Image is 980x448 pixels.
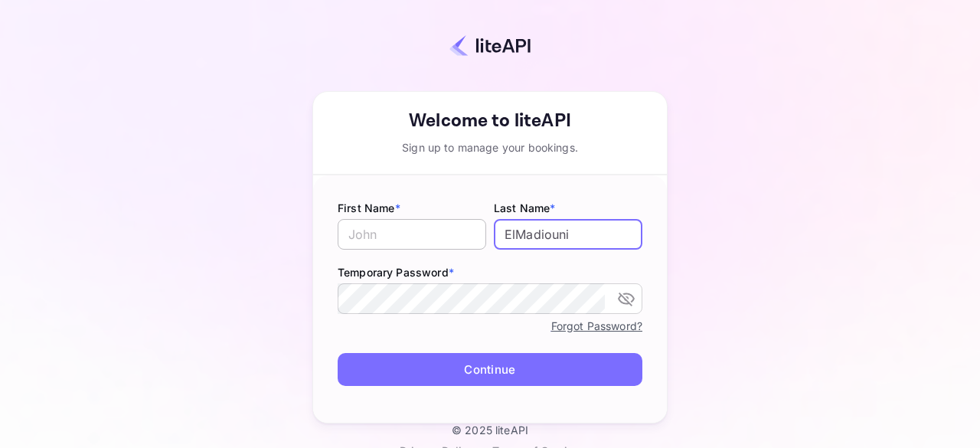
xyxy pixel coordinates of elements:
input: John [338,219,486,250]
input: Doe [494,219,642,250]
img: liteapi [449,34,531,57]
a: Forgot Password? [551,319,642,332]
a: Forgot Password? [551,316,642,335]
p: © 2025 liteAPI [452,423,528,437]
label: Temporary Password [338,264,642,280]
div: Sign up to manage your bookings. [313,139,667,155]
label: Last Name [494,200,642,216]
button: toggle password visibility [611,283,642,314]
label: First Name [338,200,486,216]
button: Continue [338,353,642,386]
div: Welcome to liteAPI [313,107,667,135]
